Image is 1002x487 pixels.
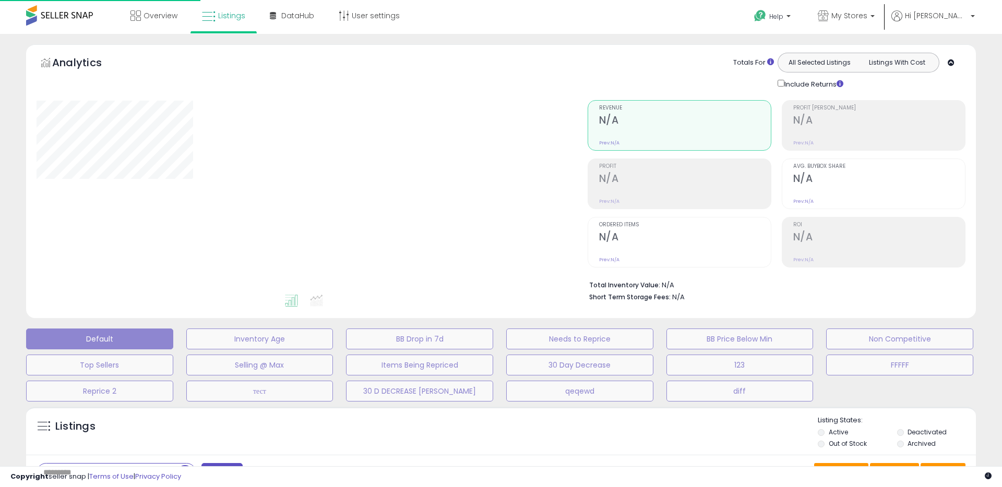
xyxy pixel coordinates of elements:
[599,173,771,187] h2: N/A
[346,355,493,375] button: Items Being Repriced
[769,12,783,21] span: Help
[144,10,177,21] span: Overview
[754,9,767,22] i: Get Help
[599,257,619,263] small: Prev: N/A
[506,328,653,349] button: Needs to Reprice
[281,10,314,21] span: DataHub
[346,328,493,349] button: BB Drop in 7d
[781,56,858,69] button: All Selected Listings
[666,355,814,375] button: 123
[52,55,122,72] h5: Analytics
[10,471,49,481] strong: Copyright
[589,281,660,289] b: Total Inventory Value:
[26,381,173,401] button: Reprice 2
[589,293,671,301] b: Short Term Storage Fees:
[599,164,771,169] span: Profit
[672,292,685,302] span: N/A
[826,355,973,375] button: FFFFF
[599,198,619,204] small: Prev: N/A
[793,231,965,245] h2: N/A
[793,140,814,146] small: Prev: N/A
[599,231,771,245] h2: N/A
[218,10,245,21] span: Listings
[793,164,965,169] span: Avg. Buybox Share
[831,10,867,21] span: My Stores
[793,257,814,263] small: Prev: N/A
[891,10,975,34] a: Hi [PERSON_NAME]
[186,328,333,349] button: Inventory Age
[599,222,771,228] span: Ordered Items
[589,278,958,290] li: N/A
[186,355,333,375] button: Selling @ Max
[793,114,965,128] h2: N/A
[599,114,771,128] h2: N/A
[746,2,801,34] a: Help
[26,355,173,375] button: Top Sellers
[770,78,856,90] div: Include Returns
[506,355,653,375] button: 30 Day Decrease
[793,222,965,228] span: ROI
[346,381,493,401] button: 30 D DECREASE [PERSON_NAME]
[905,10,968,21] span: Hi [PERSON_NAME]
[506,381,653,401] button: qeqewd
[26,328,173,349] button: Default
[826,328,973,349] button: Non Competitive
[10,472,181,482] div: seller snap | |
[793,173,965,187] h2: N/A
[858,56,936,69] button: Listings With Cost
[733,58,774,68] div: Totals For
[793,105,965,111] span: Profit [PERSON_NAME]
[666,381,814,401] button: diff
[666,328,814,349] button: BB Price Below Min
[599,140,619,146] small: Prev: N/A
[599,105,771,111] span: Revenue
[793,198,814,204] small: Prev: N/A
[186,381,333,401] button: тест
